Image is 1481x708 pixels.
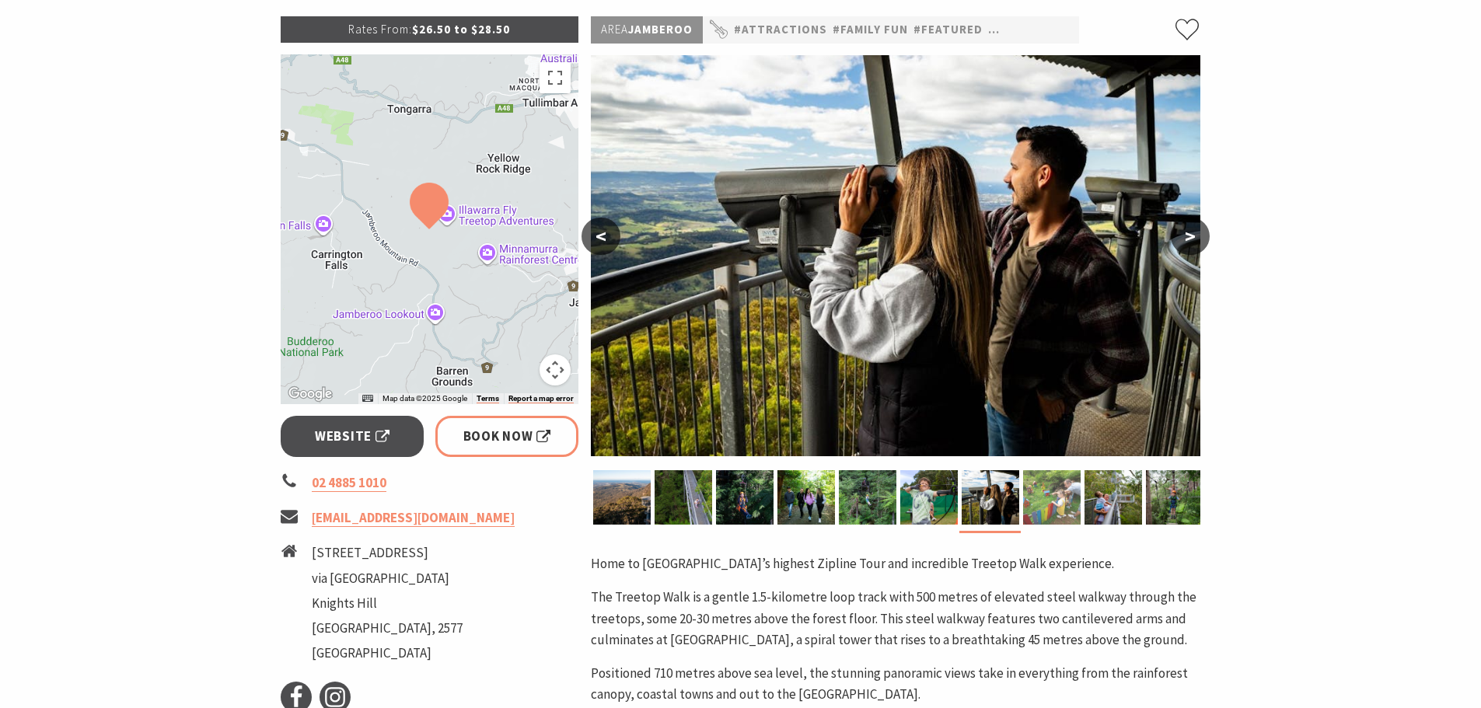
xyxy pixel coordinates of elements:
[312,568,463,589] li: via [GEOGRAPHIC_DATA]
[833,20,908,40] a: #Family Fun
[312,618,463,639] li: [GEOGRAPHIC_DATA], 2577
[1023,470,1081,525] img: Enchanted Forest at Illawarra Fly Treetop Adventures
[1085,470,1142,525] img: Treetop Walk at Illawarra Fly Treetop Adventures
[285,384,336,404] a: Open this area in Google Maps (opens a new window)
[285,384,336,404] img: Google
[540,354,571,385] button: Map camera controls
[591,553,1200,574] p: Home to [GEOGRAPHIC_DATA]’s highest Zipline Tour and incredible Treetop Walk experience.
[591,663,1200,705] p: Positioned 710 metres above sea level, the stunning panoramic views take in everything from the r...
[913,20,983,40] a: #Featured
[716,470,774,525] img: Zipline Tour at Illawarra Fly
[962,470,1019,525] img: Treetop Walk at Illawarra Fly Treetop Adventures
[900,470,958,525] img: Archery at Illawarra Fly Treetop Adventures
[777,470,835,525] img: Illawarra Fly
[655,470,712,525] img: Treetop Walk at Illawarra Fly
[477,394,499,403] a: Terms (opens in new tab)
[1146,470,1203,525] img: Zipline Tour suspension bridge
[312,593,463,614] li: Knights Hill
[315,426,389,447] span: Website
[582,218,620,255] button: <
[312,542,463,563] li: [STREET_ADDRESS]
[508,394,574,403] a: Report a map error
[312,643,463,664] li: [GEOGRAPHIC_DATA]
[348,22,412,37] span: Rates From:
[463,426,551,447] span: Book Now
[601,22,628,37] span: Area
[839,470,896,525] img: Zipline Tour at Illawarra Fly Treetop Adventures
[281,16,579,43] p: $26.50 to $28.50
[734,20,827,40] a: #Attractions
[1171,218,1210,255] button: >
[591,55,1200,456] img: Treetop Walk at Illawarra Fly Treetop Adventures
[312,509,515,527] a: [EMAIL_ADDRESS][DOMAIN_NAME]
[540,62,571,93] button: Toggle fullscreen view
[591,587,1200,650] p: The Treetop Walk is a gentle 1.5-kilometre loop track with 500 metres of elevated steel walkway t...
[362,393,373,404] button: Keyboard shortcuts
[281,416,424,457] a: Website
[382,394,467,403] span: Map data ©2025 Google
[312,474,386,492] a: 02 4885 1010
[435,416,579,457] a: Book Now
[988,20,1087,40] a: #Nature Walks
[593,470,651,525] img: Knights Tower at Illawarra Fly
[591,16,703,44] p: Jamberoo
